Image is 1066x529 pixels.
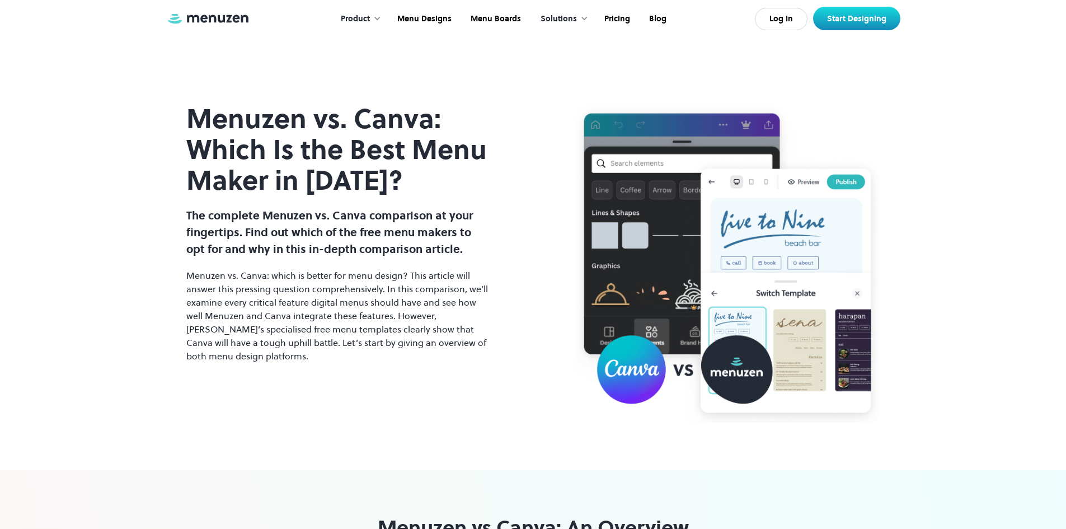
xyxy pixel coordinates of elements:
a: Log In [755,8,807,30]
div: Product [330,2,387,36]
p: Menuzen vs. Canva: which is better for menu design? This article will answer this pressing questi... [186,269,491,363]
a: Menu Boards [460,2,529,36]
div: Solutions [529,2,594,36]
div: Product [341,13,370,25]
a: Blog [638,2,675,36]
h2: The complete Menuzen vs. Canva comparison at your fingertips. Find out which of the free menu mak... [186,207,491,258]
a: Pricing [594,2,638,36]
a: Menu Designs [387,2,460,36]
a: Start Designing [813,7,900,30]
h1: Menuzen vs. Canva: Which Is the Best Menu Maker in [DATE]? [186,104,491,196]
div: Solutions [541,13,577,25]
